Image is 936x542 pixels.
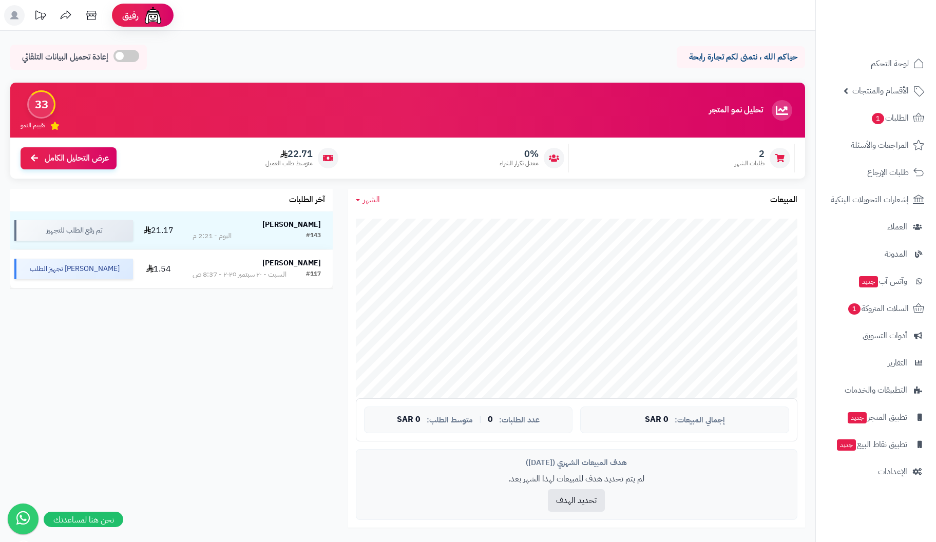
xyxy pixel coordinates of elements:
a: طلبات الإرجاع [822,160,930,185]
span: | [479,416,482,423]
span: 2 [735,148,765,160]
span: معدل تكرار الشراء [500,159,539,168]
span: تطبيق نقاط البيع [836,437,907,452]
span: تقييم النمو [21,121,45,130]
a: تحديثات المنصة [27,5,53,28]
h3: تحليل نمو المتجر [709,106,763,115]
td: 1.54 [137,250,181,288]
p: لم يتم تحديد هدف للمبيعات لهذا الشهر بعد. [364,473,789,485]
a: تطبيق نقاط البيعجديد [822,432,930,457]
span: تطبيق المتجر [847,410,907,424]
div: السبت - ٢٠ سبتمبر ٢٠٢٥ - 8:37 ص [193,269,286,280]
td: 21.17 [137,211,181,249]
span: العملاء [887,220,907,234]
button: تحديد الهدف [548,489,605,512]
span: لوحة التحكم [871,56,909,71]
span: 0 SAR [645,415,668,424]
span: طلبات الشهر [735,159,765,168]
span: طلبات الإرجاع [867,165,909,180]
a: الإعدادات [822,459,930,484]
span: 1 [872,113,884,124]
span: الشهر [363,193,380,206]
span: أدوات التسويق [863,328,907,343]
span: عدد الطلبات: [499,416,540,424]
a: أدوات التسويق [822,323,930,348]
div: هدف المبيعات الشهري ([DATE]) [364,457,789,468]
a: التطبيقات والخدمات [822,378,930,402]
span: الإعدادات [878,464,907,479]
span: متوسط الطلب: [427,416,473,424]
span: الأقسام والمنتجات [852,84,909,98]
strong: [PERSON_NAME] [262,219,321,230]
span: التطبيقات والخدمات [845,383,907,397]
a: تطبيق المتجرجديد [822,405,930,430]
span: جديد [859,276,878,287]
span: 0 [488,415,493,424]
span: التقارير [888,356,907,370]
a: المدونة [822,242,930,266]
span: جديد [837,439,856,451]
p: حياكم الله ، نتمنى لكم تجارة رابحة [684,51,797,63]
a: لوحة التحكم [822,51,930,76]
a: السلات المتروكة1 [822,296,930,321]
a: عرض التحليل الكامل [21,147,117,169]
a: الطلبات1 [822,106,930,130]
a: العملاء [822,215,930,239]
span: المدونة [885,247,907,261]
div: #117 [306,269,321,280]
span: الطلبات [871,111,909,125]
span: وآتس آب [858,274,907,288]
span: إجمالي المبيعات: [675,416,725,424]
div: [PERSON_NAME] تجهيز الطلب [14,259,133,279]
h3: المبيعات [770,196,797,205]
span: جديد [848,412,867,423]
div: #143 [306,231,321,241]
span: 1 [848,303,861,315]
span: متوسط طلب العميل [265,159,313,168]
strong: [PERSON_NAME] [262,258,321,268]
a: وآتس آبجديد [822,269,930,294]
a: إشعارات التحويلات البنكية [822,187,930,212]
span: 0% [500,148,539,160]
h3: آخر الطلبات [289,196,325,205]
span: إشعارات التحويلات البنكية [831,192,909,207]
span: السلات المتروكة [847,301,909,316]
div: اليوم - 2:21 م [193,231,232,241]
span: 0 SAR [397,415,421,424]
span: رفيق [122,9,139,22]
span: المراجعات والأسئلة [851,138,909,152]
a: المراجعات والأسئلة [822,133,930,158]
a: الشهر [356,194,380,206]
img: ai-face.png [143,5,163,26]
div: تم رفع الطلب للتجهيز [14,220,133,241]
img: logo-2.png [866,29,926,50]
a: التقارير [822,351,930,375]
span: 22.71 [265,148,313,160]
span: إعادة تحميل البيانات التلقائي [22,51,108,63]
span: عرض التحليل الكامل [45,152,109,164]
